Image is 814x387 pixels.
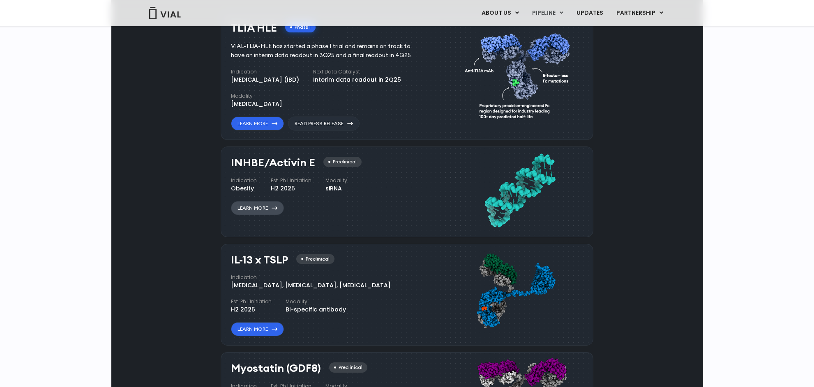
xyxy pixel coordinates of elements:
[286,298,346,305] h4: Modality
[231,305,272,314] div: H2 2025
[231,68,299,76] h4: Indication
[313,68,401,76] h4: Next Data Catalyst
[329,362,367,373] div: Preclinical
[231,157,315,169] h3: INHBE/Activin E
[231,362,321,374] h3: Myostatin (GDF8)
[286,305,346,314] div: Bi-specific antibody
[231,184,257,193] div: Obesity
[296,254,334,264] div: Preclinical
[231,117,284,131] a: Learn More
[231,100,282,108] div: [MEDICAL_DATA]
[271,177,311,184] h4: Est. Ph I Initiation
[231,322,284,336] a: Learn More
[271,184,311,193] div: H2 2025
[231,274,391,281] h4: Indication
[610,6,670,20] a: PARTNERSHIPMenu Toggle
[323,157,362,167] div: Preclinical
[570,6,609,20] a: UPDATES
[231,76,299,84] div: [MEDICAL_DATA] (IBD)
[231,177,257,184] h4: Indication
[231,254,288,266] h3: IL-13 x TSLP
[231,281,391,290] div: [MEDICAL_DATA], [MEDICAL_DATA], [MEDICAL_DATA]
[231,298,272,305] h4: Est. Ph I Initiation
[148,7,181,19] img: Vial Logo
[465,18,575,131] img: TL1A antibody diagram.
[231,92,282,100] h4: Modality
[285,22,316,32] div: Phase I
[313,76,401,84] div: Interim data readout in 2Q25
[526,6,570,20] a: PIPELINEMenu Toggle
[325,177,347,184] h4: Modality
[475,6,525,20] a: ABOUT USMenu Toggle
[231,42,423,60] div: VIAL-TL1A-HLE has started a phase 1 trial and remains on track to have an interim data readout in...
[288,117,360,131] a: Read Press Release
[325,184,347,193] div: siRNA
[231,22,277,34] h3: TL1A HLE
[231,201,284,215] a: Learn More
